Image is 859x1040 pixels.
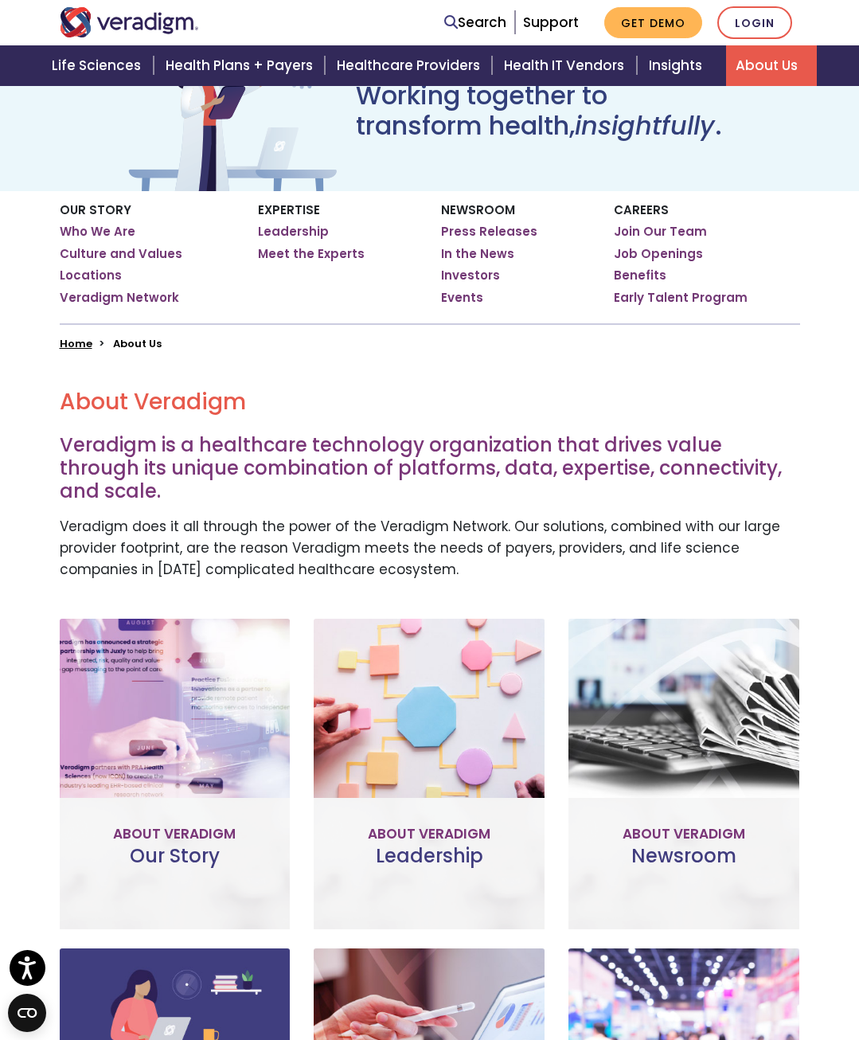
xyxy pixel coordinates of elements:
a: Job Openings [614,246,703,262]
iframe: Drift Chat Widget [553,925,840,1021]
a: Early Talent Program [614,290,748,306]
a: Insights [639,45,726,86]
a: Meet the Experts [258,246,365,262]
img: Veradigm logo [60,7,199,37]
a: About Us [726,45,817,86]
p: About Veradigm [326,823,532,845]
a: Locations [60,268,122,283]
a: Culture and Values [60,246,182,262]
a: Press Releases [441,224,537,240]
h3: Our Story [72,845,278,891]
a: Events [441,290,483,306]
a: Benefits [614,268,666,283]
a: Get Demo [604,7,702,38]
button: Open CMP widget [8,994,46,1032]
a: Health IT Vendors [494,45,638,86]
a: Who We Are [60,224,135,240]
a: Join Our Team [614,224,707,240]
h3: Veradigm is a healthcare technology organization that drives value through its unique combination... [60,434,800,502]
a: Healthcare Providers [327,45,494,86]
a: In the News [441,246,514,262]
p: Veradigm does it all through the power of the Veradigm Network. Our solutions, combined with our ... [60,516,800,581]
p: About Veradigm [72,823,278,845]
a: Life Sciences [42,45,155,86]
a: Health Plans + Payers [156,45,327,86]
a: Leadership [258,224,329,240]
h2: About Veradigm [60,389,800,416]
h3: Newsroom [581,845,787,891]
a: Support [523,13,579,32]
a: Login [717,6,792,39]
a: Home [60,336,92,351]
em: insightfully [575,108,715,143]
a: Search [444,12,506,33]
p: About Veradigm [581,823,787,845]
h3: Leadership [326,845,532,891]
a: Veradigm Network [60,290,179,306]
h1: Working together to transform health, . [356,80,735,142]
a: Investors [441,268,500,283]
